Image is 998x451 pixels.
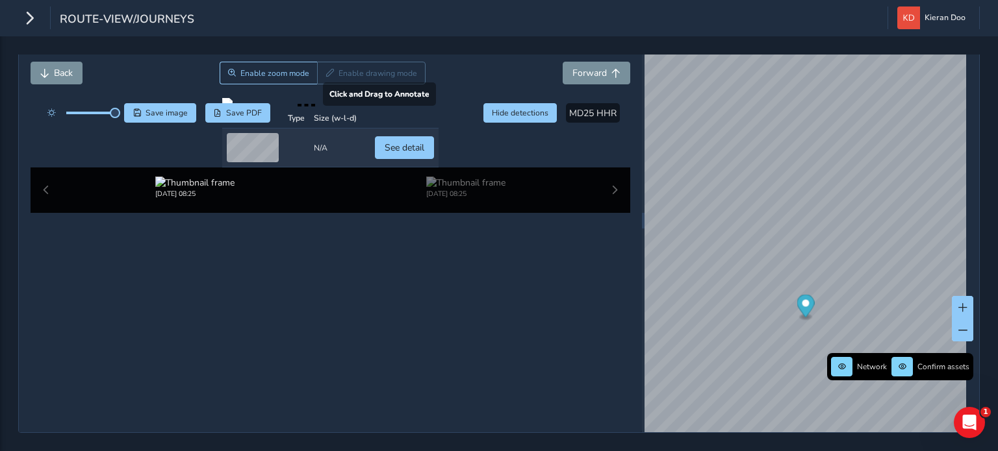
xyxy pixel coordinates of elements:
button: Back [31,62,83,84]
span: See detail [385,141,424,154]
button: Kieran Doo [897,6,970,29]
img: Thumbnail frame [426,177,505,189]
span: Save PDF [226,108,262,118]
span: Hide detections [492,108,548,118]
span: Network [857,361,887,372]
span: Enable zoom mode [240,68,309,79]
span: route-view/journeys [60,11,194,29]
img: Thumbnail frame [155,177,235,189]
iframe: Intercom live chat [954,407,985,438]
button: Hide detections [483,103,557,123]
span: 1 [980,407,991,417]
button: Forward [563,62,630,84]
button: PDF [205,103,271,123]
td: N/A [309,128,361,167]
button: Save [124,103,196,123]
span: Forward [572,67,607,79]
span: Confirm assets [917,361,969,372]
img: diamond-layout [897,6,920,29]
span: Save image [146,108,188,118]
span: Back [54,67,73,79]
button: Zoom [220,62,318,84]
button: See detail [375,136,434,159]
span: MD25 HHR [569,107,617,119]
div: [DATE] 08:25 [426,189,505,199]
div: Map marker [797,295,814,321]
span: Kieran Doo [925,6,966,29]
div: [DATE] 08:25 [155,189,235,199]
